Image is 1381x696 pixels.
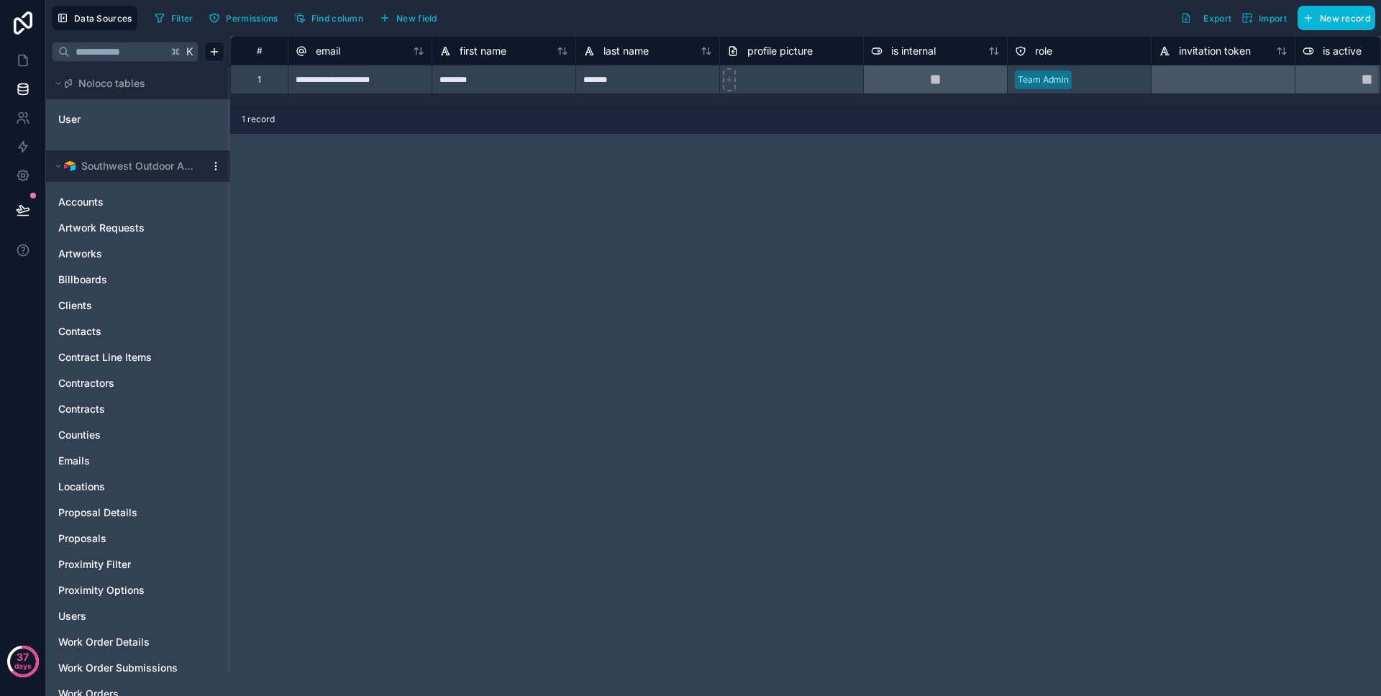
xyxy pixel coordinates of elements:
div: Counties [52,423,224,447]
span: Export [1203,13,1231,24]
button: Find column [289,7,368,29]
p: days [14,656,32,676]
div: Proximity Filter [52,553,224,576]
span: Southwest Outdoor Advertising V1 [81,159,198,173]
span: Artwork Requests [58,221,145,235]
div: Contracts [52,398,224,421]
div: Proximity Options [52,579,224,602]
span: Permissions [226,13,278,24]
span: Counties [58,428,101,442]
span: Accounts [58,195,104,209]
a: Proximity Filter [58,557,189,572]
div: Contacts [52,320,224,343]
span: Data Sources [74,13,132,24]
span: invitation token [1179,44,1251,58]
div: Emails [52,449,224,472]
span: Contractors [58,376,114,390]
span: Proximity Filter [58,557,131,572]
a: Locations [58,480,189,494]
span: Work Order Submissions [58,661,178,675]
a: Contracts [58,402,189,416]
span: Contracts [58,402,105,416]
span: Proximity Options [58,583,145,597]
button: New field [374,7,442,29]
span: New record [1320,13,1370,24]
span: Proposals [58,531,106,546]
a: Work Order Submissions [58,661,189,675]
a: Artworks [58,247,189,261]
span: first name [460,44,506,58]
span: Billboards [58,273,107,287]
span: 1 record [242,114,275,125]
a: Artwork Requests [58,221,189,235]
span: Clients [58,298,92,313]
a: Proximity Options [58,583,189,597]
span: Contract Line Items [58,350,152,365]
div: Locations [52,475,224,498]
div: Proposal Details [52,501,224,524]
button: New record [1298,6,1375,30]
span: Proposal Details [58,505,137,520]
a: Billboards [58,273,189,287]
span: Contacts [58,324,101,339]
div: Contractors [52,372,224,395]
div: Proposals [52,527,224,550]
button: Filter [149,7,199,29]
a: Counties [58,428,189,442]
span: Locations [58,480,105,494]
div: Accounts [52,191,224,214]
div: Contract Line Items [52,346,224,369]
a: Emails [58,454,189,468]
button: Import [1236,6,1292,30]
a: Permissions [204,7,288,29]
button: Permissions [204,7,283,29]
div: # [242,45,277,56]
span: email [316,44,340,58]
div: Artwork Requests [52,216,224,239]
a: Contractors [58,376,189,390]
a: Contacts [58,324,189,339]
span: New field [396,13,437,24]
a: New record [1292,6,1375,30]
span: K [185,47,195,57]
div: Users [52,605,224,628]
span: Work Order Details [58,635,150,649]
span: Emails [58,454,90,468]
div: Billboards [52,268,224,291]
span: Artworks [58,247,102,261]
button: Noloco tables [52,73,216,93]
a: Contract Line Items [58,350,189,365]
a: Proposals [58,531,189,546]
span: last name [603,44,649,58]
a: Proposal Details [58,505,189,520]
img: Airtable Logo [64,160,76,172]
a: Work Order Details [58,635,189,649]
a: User [58,112,175,127]
p: 37 [17,650,29,664]
a: Accounts [58,195,189,209]
button: Export [1175,6,1236,30]
span: Noloco tables [78,76,145,91]
div: Work Order Submissions [52,656,224,679]
div: Team Admin [1018,73,1069,86]
a: Clients [58,298,189,313]
span: Users [58,609,86,623]
span: Find column [311,13,363,24]
div: User [52,108,224,131]
div: Artworks [52,242,224,265]
span: profile picture [747,44,813,58]
span: Filter [171,13,193,24]
span: role [1035,44,1052,58]
span: is internal [891,44,936,58]
span: User [58,112,81,127]
button: Airtable LogoSouthwest Outdoor Advertising V1 [52,156,204,176]
div: Work Order Details [52,631,224,654]
div: 1 [257,74,261,86]
span: Import [1259,13,1287,24]
a: Users [58,609,189,623]
button: Data Sources [52,6,137,30]
span: is active [1323,44,1362,58]
div: Clients [52,294,224,317]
